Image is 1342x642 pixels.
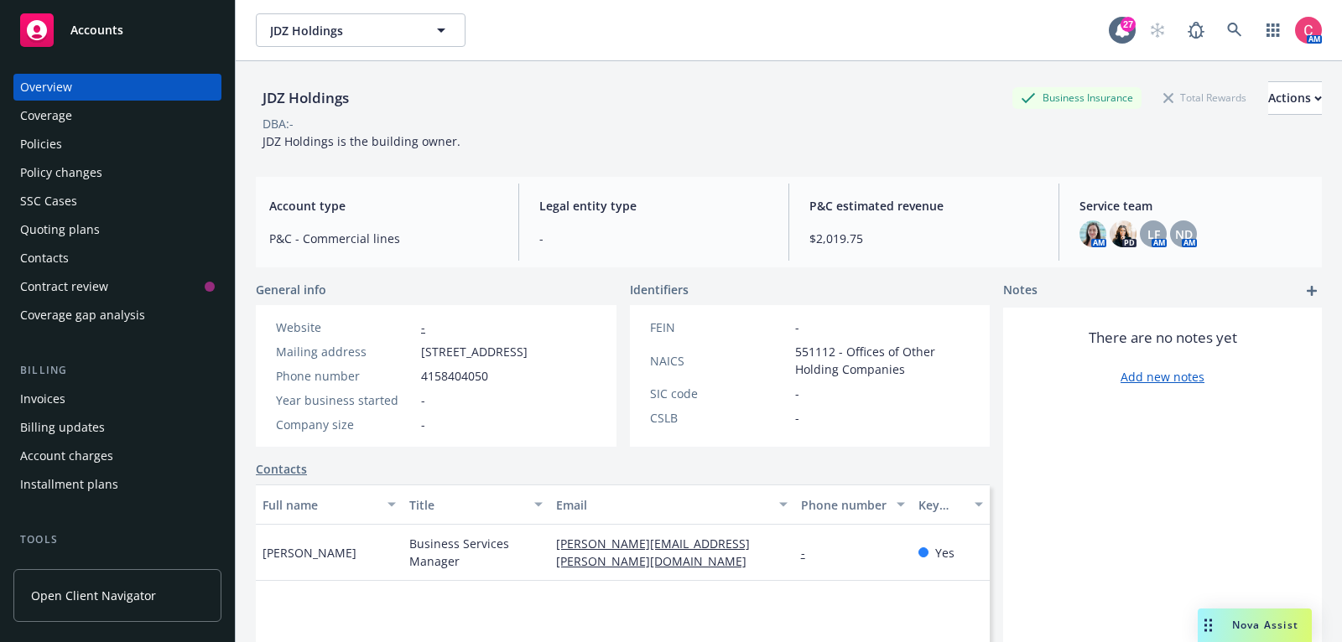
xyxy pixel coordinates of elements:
[809,230,1038,247] span: $2,019.75
[795,318,799,336] span: -
[31,587,156,604] span: Open Client Navigator
[409,535,543,570] span: Business Services Manager
[13,216,221,243] a: Quoting plans
[1121,17,1136,32] div: 27
[20,555,91,582] div: Manage files
[421,367,488,385] span: 4158404050
[276,367,414,385] div: Phone number
[409,496,524,514] div: Title
[20,471,118,498] div: Installment plans
[650,385,788,402] div: SIC code
[13,131,221,158] a: Policies
[256,484,403,525] button: Full name
[1198,608,1219,642] div: Drag to move
[276,416,414,433] div: Company size
[1079,197,1308,215] span: Service team
[1110,220,1137,247] img: photo
[276,391,414,409] div: Year business started
[650,352,788,370] div: NAICS
[549,484,794,525] button: Email
[795,409,799,427] span: -
[20,74,72,101] div: Overview
[1232,618,1298,632] span: Nova Assist
[13,245,221,272] a: Contacts
[263,496,377,514] div: Full name
[403,484,549,525] button: Title
[13,386,221,412] a: Invoices
[794,484,912,525] button: Phone number
[1089,328,1237,348] span: There are no notes yet
[1155,87,1255,108] div: Total Rewards
[1198,608,1312,642] button: Nova Assist
[276,318,414,336] div: Website
[13,414,221,441] a: Billing updates
[556,496,769,514] div: Email
[20,273,108,300] div: Contract review
[912,484,990,525] button: Key contact
[795,385,799,402] span: -
[13,302,221,329] a: Coverage gap analysis
[269,197,498,215] span: Account type
[13,443,221,469] a: Account charges
[795,343,970,378] span: 551112 - Offices of Other Holding Companies
[13,159,221,186] a: Policy changes
[269,230,498,247] span: P&C - Commercial lines
[1295,17,1322,44] img: photo
[13,273,221,300] a: Contract review
[20,414,105,441] div: Billing updates
[421,343,528,360] span: [STREET_ADDRESS]
[13,531,221,548] div: Tools
[20,302,145,329] div: Coverage gap analysis
[1268,82,1322,114] div: Actions
[256,13,466,47] button: JDZ Holdings
[1302,281,1322,301] a: add
[421,319,425,335] a: -
[276,343,414,360] div: Mailing address
[20,216,100,243] div: Quoting plans
[1218,13,1251,47] a: Search
[256,460,307,478] a: Contacts
[13,74,221,101] a: Overview
[20,443,113,469] div: Account charges
[918,496,965,514] div: Key contact
[809,197,1038,215] span: P&C estimated revenue
[20,386,65,412] div: Invoices
[13,471,221,498] a: Installment plans
[256,281,326,298] span: General info
[256,87,356,109] div: JDZ Holdings
[13,188,221,215] a: SSC Cases
[20,159,102,186] div: Policy changes
[13,555,221,582] a: Manage files
[556,536,760,569] a: [PERSON_NAME][EMAIL_ADDRESS][PERSON_NAME][DOMAIN_NAME]
[801,545,819,561] a: -
[935,544,954,562] span: Yes
[1256,13,1290,47] a: Switch app
[20,245,69,272] div: Contacts
[650,318,788,336] div: FEIN
[1012,87,1142,108] div: Business Insurance
[421,416,425,433] span: -
[20,102,72,129] div: Coverage
[13,362,221,379] div: Billing
[20,131,62,158] div: Policies
[630,281,689,298] span: Identifiers
[70,23,123,37] span: Accounts
[13,7,221,54] a: Accounts
[1179,13,1213,47] a: Report a Bug
[1268,81,1322,115] button: Actions
[1121,368,1204,386] a: Add new notes
[263,544,356,562] span: [PERSON_NAME]
[1003,281,1038,301] span: Notes
[1147,225,1160,243] span: LF
[1175,225,1193,243] span: ND
[1141,13,1174,47] a: Start snowing
[539,197,768,215] span: Legal entity type
[263,115,294,132] div: DBA: -
[13,102,221,129] a: Coverage
[263,133,460,149] span: JDZ Holdings is the building owner.
[1079,220,1106,247] img: photo
[20,188,77,215] div: SSC Cases
[421,391,425,409] span: -
[539,230,768,247] span: -
[801,496,887,514] div: Phone number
